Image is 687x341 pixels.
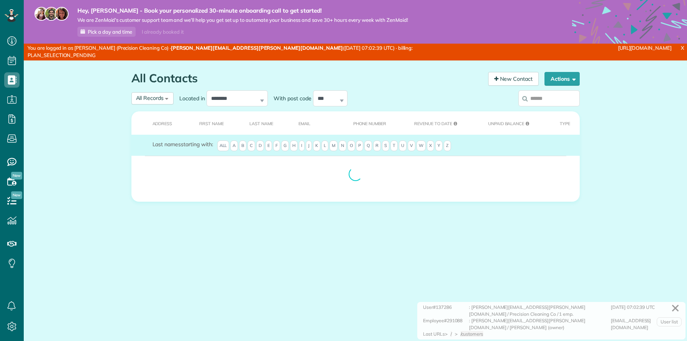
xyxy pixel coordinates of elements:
div: Employee#291088 [423,317,469,331]
span: L [321,140,328,151]
span: R [373,140,381,151]
span: /customers [461,331,484,337]
span: C [248,140,255,151]
span: J [306,140,312,151]
th: Revenue to Date [402,111,476,135]
span: I [299,140,305,151]
span: A [230,140,238,151]
strong: Hey, [PERSON_NAME] - Book your personalized 30-minute onboarding call to get started! [77,7,408,15]
th: Type [548,111,579,135]
div: [DATE] 07:02:39 UTC [611,304,680,317]
span: M [330,140,338,151]
th: Email [287,111,342,135]
span: S [382,140,389,151]
div: : [PERSON_NAME][EMAIL_ADDRESS][PERSON_NAME][DOMAIN_NAME] / Precision Cleaning Co / 1 emp. [469,304,611,317]
span: Z [444,140,451,151]
span: All Records [136,95,164,101]
div: [EMAIL_ADDRESS][DOMAIN_NAME] [611,317,680,331]
th: Address [131,111,187,135]
span: New [11,172,22,179]
div: User#137286 [423,304,469,317]
button: Actions [544,72,580,86]
span: G [281,140,289,151]
th: Last Name [238,111,287,135]
span: X [427,140,434,151]
strong: [PERSON_NAME][EMAIL_ADDRESS][PERSON_NAME][DOMAIN_NAME] [171,45,343,51]
img: maria-72a9807cf96188c08ef61303f053569d2e2a8a1cde33d635c8a3ac13582a053d.jpg [34,7,48,21]
a: User list [657,317,682,326]
th: First Name [187,111,238,135]
span: T [390,140,398,151]
span: D [256,140,264,151]
span: Y [435,140,443,151]
h1: All Contacts [131,72,482,85]
span: U [399,140,407,151]
img: michelle-19f622bdf1676172e81f8f8fba1fb50e276960ebfe0243fe18214015130c80e4.jpg [55,7,69,21]
th: Phone number [341,111,402,135]
div: > > [445,331,487,338]
div: Last URLs [423,331,445,338]
span: / [451,331,452,337]
span: P [356,140,363,151]
span: New [11,191,22,199]
div: You are logged in as [PERSON_NAME] (Precision Cleaning Co) · ([DATE] 07:02:39 UTC) · billing: PLA... [24,44,457,60]
a: New Contact [488,72,539,86]
a: Pick a day and time [77,27,136,37]
div: : [PERSON_NAME][EMAIL_ADDRESS][PERSON_NAME][DOMAIN_NAME] / [PERSON_NAME] (owner) [469,317,611,331]
span: N [339,140,346,151]
span: B [239,140,246,151]
th: Unpaid Balance [476,111,548,135]
span: V [408,140,415,151]
span: We are ZenMaid’s customer support team and we’ll help you get set up to automate your business an... [77,17,408,23]
span: K [313,140,320,151]
span: Pick a day and time [88,29,132,35]
span: All [217,140,230,151]
img: jorge-587dff0eeaa6aab1f244e6dc62b8924c3b6ad411094392a53c71c6c4a576187d.jpg [44,7,58,21]
span: W [416,140,426,151]
label: Located in [174,95,207,102]
label: starting with: [152,140,213,148]
label: With post code [268,95,313,102]
a: X [678,44,687,52]
span: Q [364,140,372,151]
a: [URL][DOMAIN_NAME] [618,45,672,51]
span: Last names [152,141,181,148]
span: O [348,140,355,151]
span: H [290,140,298,151]
div: I already booked it [137,27,188,37]
span: E [265,140,272,151]
a: ✕ [667,299,684,317]
span: F [273,140,280,151]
